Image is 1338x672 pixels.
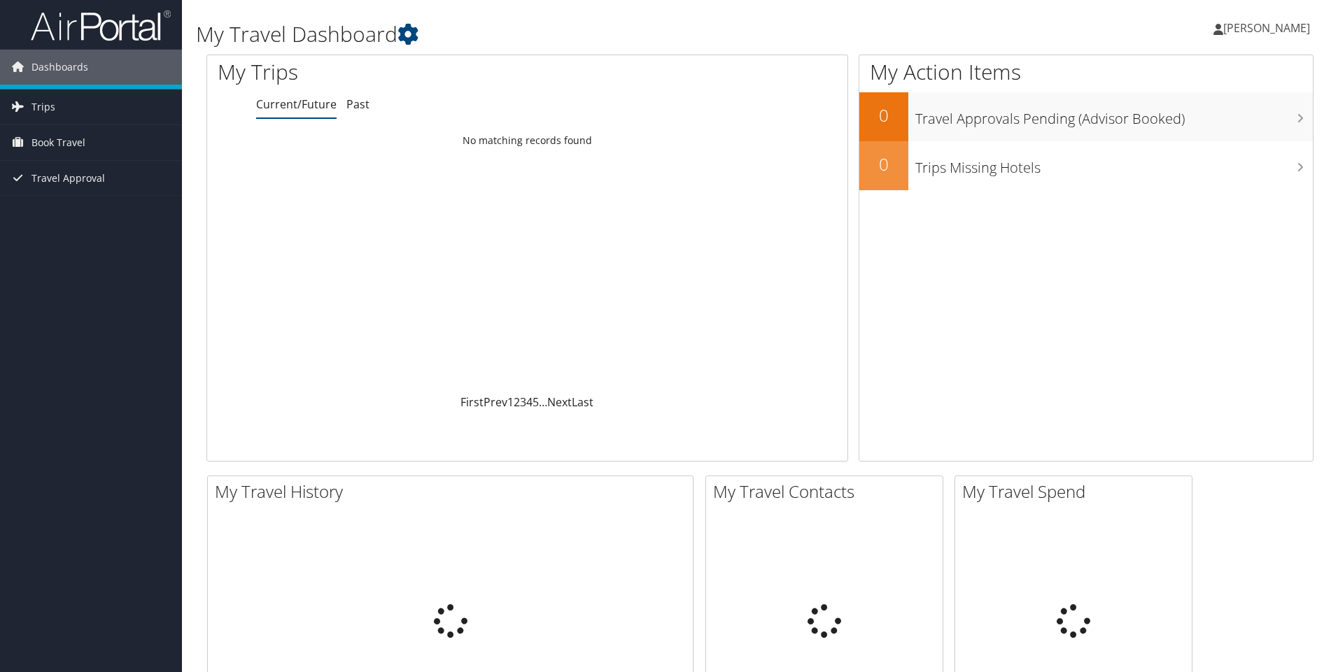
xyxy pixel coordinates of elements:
[859,141,1313,190] a: 0Trips Missing Hotels
[539,394,547,410] span: …
[713,480,943,503] h2: My Travel Contacts
[218,57,570,87] h1: My Trips
[533,394,539,410] a: 5
[31,125,85,160] span: Book Travel
[507,394,514,410] a: 1
[1213,7,1324,49] a: [PERSON_NAME]
[526,394,533,410] a: 4
[207,128,847,153] td: No matching records found
[859,103,908,127] h2: 0
[859,92,1313,141] a: 0Travel Approvals Pending (Advisor Booked)
[256,96,337,112] a: Current/Future
[547,394,572,410] a: Next
[1223,20,1310,36] span: [PERSON_NAME]
[346,96,369,112] a: Past
[915,102,1313,129] h3: Travel Approvals Pending (Advisor Booked)
[460,394,484,410] a: First
[31,50,88,85] span: Dashboards
[962,480,1192,503] h2: My Travel Spend
[520,394,526,410] a: 3
[859,152,908,176] h2: 0
[31,90,55,124] span: Trips
[215,480,693,503] h2: My Travel History
[859,57,1313,87] h1: My Action Items
[31,9,171,42] img: airportal-logo.png
[572,394,593,410] a: Last
[915,151,1313,178] h3: Trips Missing Hotels
[196,20,948,49] h1: My Travel Dashboard
[31,161,105,196] span: Travel Approval
[514,394,520,410] a: 2
[484,394,507,410] a: Prev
